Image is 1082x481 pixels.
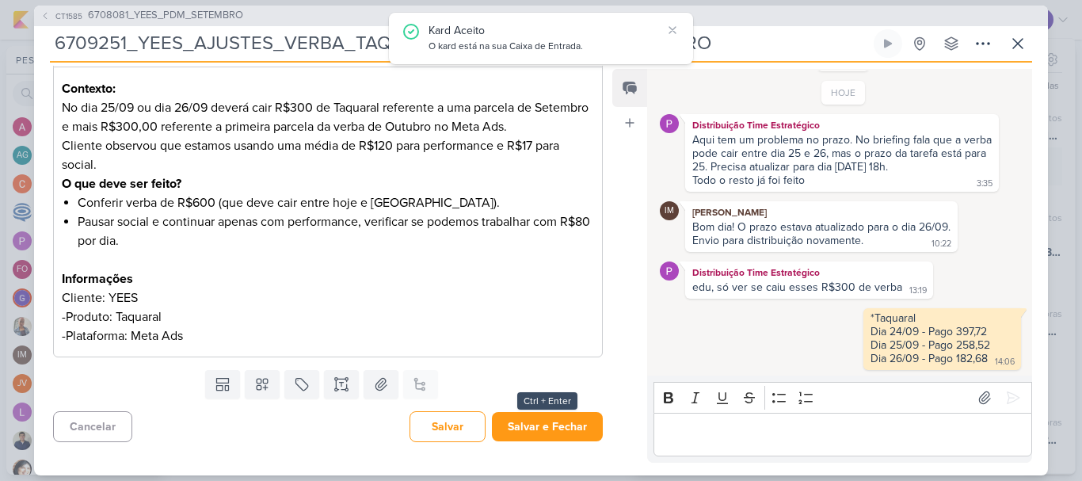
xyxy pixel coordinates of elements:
[871,311,990,365] div: *Taquaral Dia 24/09 - Pago 397,72 Dia 25/09 - Pago 258,52 Dia 26/09 - Pago 182,68
[429,39,661,55] div: O kard está na sua Caixa de Entrada.
[62,81,116,97] strong: Contexto:
[660,261,679,281] img: Distribuição Time Estratégico
[688,117,996,133] div: Distribuição Time Estratégico
[882,37,894,50] div: Ligar relógio
[977,178,992,190] div: 3:35
[688,204,954,220] div: [PERSON_NAME]
[78,212,594,250] li: Pausar social e continuar apenas com performance, verificar se podemos trabalhar com R$80 por dia.
[50,29,871,58] input: Kard Sem Título
[53,411,132,442] button: Cancelar
[62,271,133,287] strong: Informações
[62,98,594,136] p: No dia 25/09 ou dia 26/09 deverá cair R$300 de Taquaral referente a uma parcela de Setembro e mai...
[932,238,951,250] div: 10:22
[688,265,930,281] div: Distribuição Time Estratégico
[660,201,679,220] div: Isabella Machado Guimarães
[995,356,1015,368] div: 14:06
[78,193,594,212] li: Conferir verba de R$600 (que deve cair entre hoje e [GEOGRAPHIC_DATA]).
[429,22,661,39] div: Kard Aceito
[660,114,679,133] img: Distribuição Time Estratégico
[653,382,1032,413] div: Editor toolbar
[62,288,594,307] p: Cliente: YEES
[410,411,486,442] button: Salvar
[692,174,805,187] div: Todo o resto já foi feito
[665,207,674,216] p: IM
[692,220,951,234] div: Bom dia! O prazo estava atualizado para o dia 26/09.
[692,234,863,247] div: Envio para distribuição novamente.
[492,412,603,441] button: Salvar e Fechar
[517,392,577,410] div: Ctrl + Enter
[62,136,594,174] p: Cliente observou que estamos usando uma média de R$120 para performance e R$17 para social.
[62,326,594,345] p: -Plataforma: Meta Ads
[692,133,992,174] div: Aqui tem um problema no prazo. No briefing fala que a verba pode cair entre dia 25 e 26, mas o pr...
[62,176,181,192] strong: O que deve ser feito?
[53,67,603,357] div: Editor editing area: main
[692,281,902,294] div: edu, só ver se caiu esses R$300 de verba
[909,284,927,297] div: 13:19
[62,307,594,326] p: -Produto: Taquaral
[653,413,1032,456] div: Editor editing area: main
